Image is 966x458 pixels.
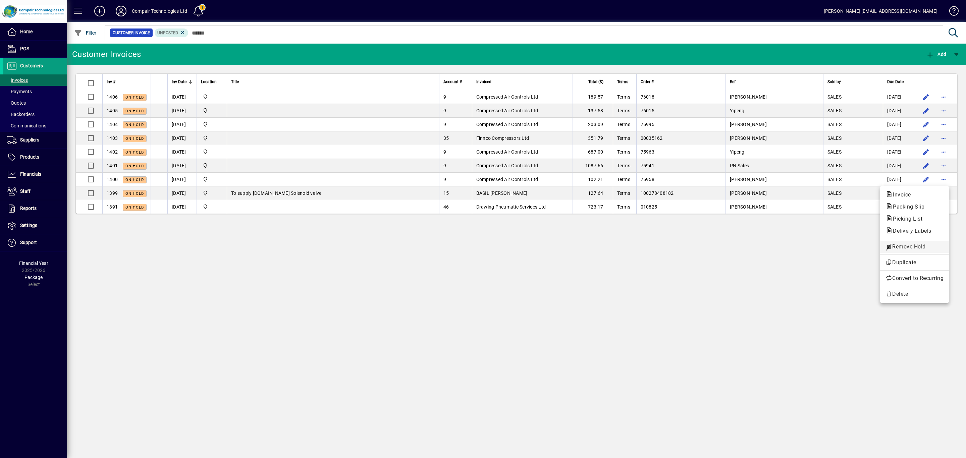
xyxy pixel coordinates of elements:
span: Convert to Recurring [885,274,944,282]
span: Invoice [885,191,914,198]
span: Packing Slip [885,204,928,210]
span: Delete [885,290,944,298]
span: Duplicate [885,259,944,267]
span: Picking List [885,216,926,222]
span: Delivery Labels [885,228,935,234]
span: Remove Hold [885,243,944,251]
